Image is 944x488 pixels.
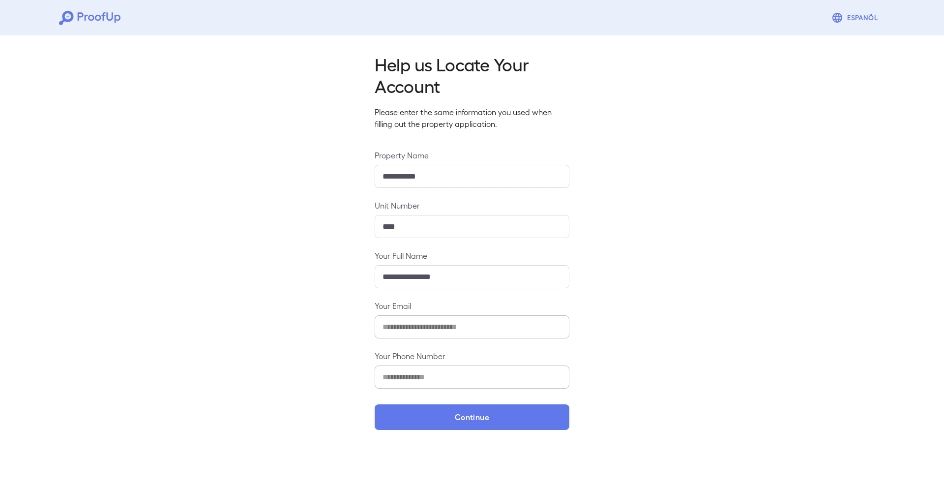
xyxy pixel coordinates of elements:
[375,53,569,96] h2: Help us Locate Your Account
[375,200,569,211] label: Unit Number
[375,404,569,430] button: Continue
[375,300,569,311] label: Your Email
[375,250,569,261] label: Your Full Name
[827,8,885,28] button: Espanõl
[375,106,569,130] p: Please enter the same information you used when filling out the property application.
[375,150,569,161] label: Property Name
[375,350,569,362] label: Your Phone Number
